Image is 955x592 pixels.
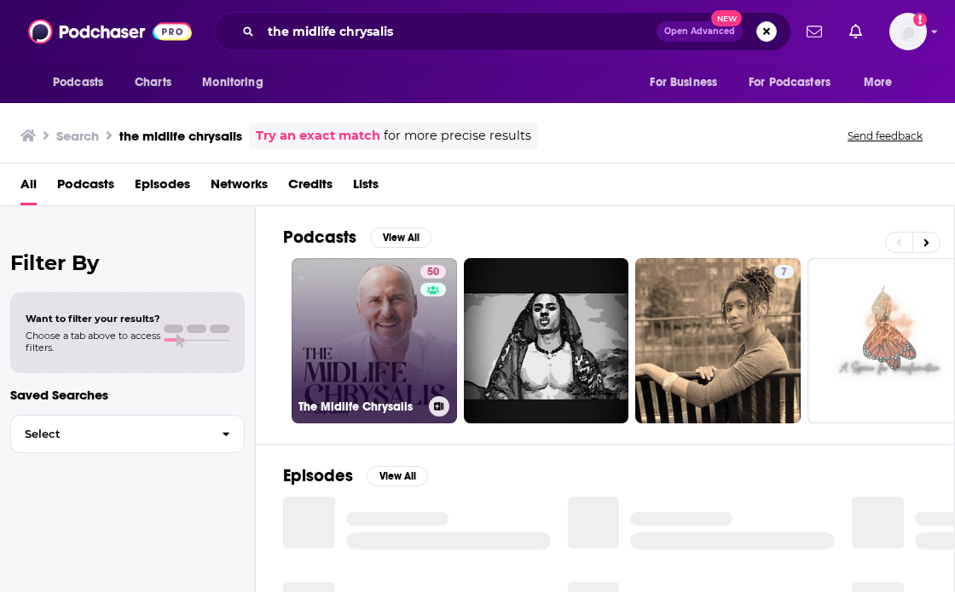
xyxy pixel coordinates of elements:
span: Choose a tab above to access filters. [26,330,160,353]
button: open menu [738,66,855,99]
a: Show notifications dropdown [842,17,869,46]
a: 7 [635,258,801,423]
span: for more precise results [384,126,531,146]
span: Select [11,428,208,440]
p: Saved Searches [10,387,245,403]
button: open menu [190,66,285,99]
img: User Profile [889,13,927,50]
a: Credits [288,170,333,205]
span: 50 [427,264,439,281]
span: Want to filter your results? [26,313,160,325]
a: PodcastsView All [283,227,431,248]
h2: Podcasts [283,227,356,248]
h3: the midlife chrysalis [119,128,242,144]
button: open menu [41,66,125,99]
a: Charts [124,66,182,99]
span: Podcasts [53,71,103,95]
span: Charts [135,71,171,95]
button: View All [367,466,428,486]
img: Podchaser - Follow, Share and Rate Podcasts [28,15,192,48]
input: Search podcasts, credits, & more... [261,18,657,45]
h2: Filter By [10,250,245,275]
a: Try an exact match [256,126,380,146]
a: 50The Midlife Chrysalis [292,258,457,423]
span: For Podcasters [749,71,831,95]
svg: Add a profile image [913,13,927,26]
span: New [711,10,742,26]
span: Logged in as Ashley_Beenen [889,13,927,50]
span: Monitoring [202,71,263,95]
a: Show notifications dropdown [800,17,829,46]
h3: The Midlife Chrysalis [298,399,422,414]
div: Search podcasts, credits, & more... [214,12,791,51]
a: 50 [420,265,446,279]
a: EpisodesView All [283,465,428,486]
a: Podcasts [57,170,114,205]
button: Open AdvancedNew [657,21,743,42]
a: All [20,170,37,205]
button: View All [370,227,431,248]
button: Select [10,415,245,453]
h2: Episodes [283,465,353,486]
a: Episodes [135,170,190,205]
a: Lists [353,170,379,205]
button: Show profile menu [889,13,927,50]
span: 7 [781,264,787,281]
span: For Business [650,71,717,95]
a: 7 [774,265,794,279]
span: Open Advanced [664,27,735,36]
a: Networks [211,170,268,205]
button: Send feedback [842,129,928,143]
button: open menu [638,66,738,99]
button: open menu [852,66,914,99]
h3: Search [56,128,99,144]
span: More [864,71,893,95]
